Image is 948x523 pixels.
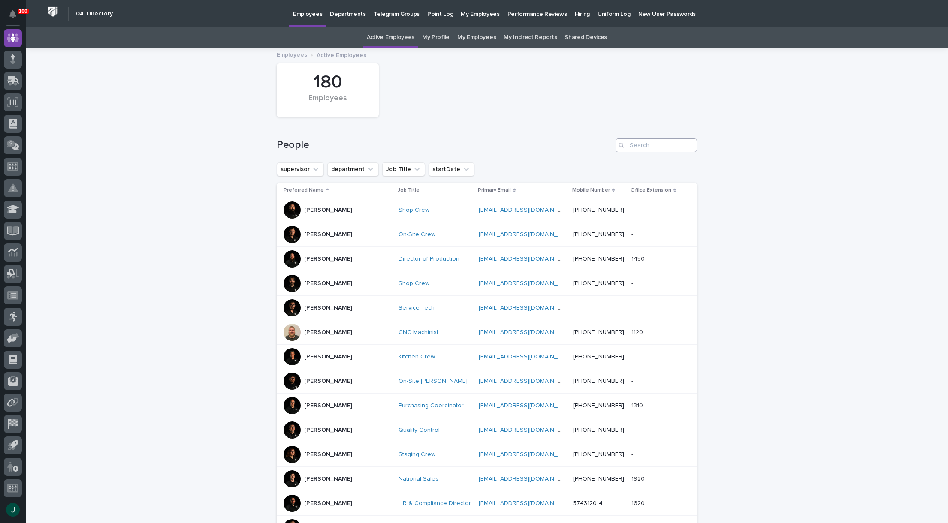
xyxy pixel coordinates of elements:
[277,162,324,176] button: supervisor
[573,329,624,335] a: [PHONE_NUMBER]
[399,280,429,287] a: Shop Crew
[399,255,459,263] a: Director of Production
[291,94,364,112] div: Employees
[573,451,624,457] a: [PHONE_NUMBER]
[304,402,352,409] p: [PERSON_NAME]
[479,354,576,360] a: [EMAIL_ADDRESS][DOMAIN_NAME]
[399,353,435,361] a: Kitchen Crew
[399,231,435,238] a: On-Site Crew
[479,207,576,213] a: [EMAIL_ADDRESS][DOMAIN_NAME]
[631,303,635,312] p: -
[284,186,324,195] p: Preferred Name
[11,10,22,24] div: Notifications100
[304,378,352,385] p: [PERSON_NAME]
[573,207,624,213] a: [PHONE_NUMBER]
[304,304,352,312] p: [PERSON_NAME]
[277,49,307,59] a: Employees
[399,500,471,507] a: HR & Compliance Director
[4,5,22,23] button: Notifications
[565,27,607,48] a: Shared Devices
[304,427,352,434] p: [PERSON_NAME]
[277,491,697,516] tr: [PERSON_NAME]HR & Compliance Director [EMAIL_ADDRESS][DOMAIN_NAME] 574312014116201620
[479,280,576,286] a: [EMAIL_ADDRESS][DOMAIN_NAME]
[631,186,671,195] p: Office Extension
[572,186,610,195] p: Mobile Number
[399,329,438,336] a: CNC Machinist
[573,354,624,360] a: [PHONE_NUMBER]
[422,27,450,48] a: My Profile
[631,376,635,385] p: -
[277,247,697,271] tr: [PERSON_NAME]Director of Production [EMAIL_ADDRESS][DOMAIN_NAME] [PHONE_NUMBER]14501450
[399,378,468,385] a: On-Site [PERSON_NAME]
[573,256,624,262] a: [PHONE_NUMBER]
[631,229,635,238] p: -
[631,205,635,214] p: -
[304,500,352,507] p: [PERSON_NAME]
[304,255,352,263] p: [PERSON_NAME]
[4,501,22,519] button: users-avatar
[478,186,511,195] p: Primary Email
[277,442,697,467] tr: [PERSON_NAME]Staging Crew [EMAIL_ADDRESS][DOMAIN_NAME] [PHONE_NUMBER]--
[304,353,352,361] p: [PERSON_NAME]
[429,162,474,176] button: startDate
[399,427,440,434] a: Quality Control
[631,352,635,361] p: -
[327,162,379,176] button: department
[304,280,352,287] p: [PERSON_NAME]
[399,402,464,409] a: Purchasing Coordinator
[277,271,697,296] tr: [PERSON_NAME]Shop Crew [EMAIL_ADDRESS][DOMAIN_NAME] [PHONE_NUMBER]--
[457,27,496,48] a: My Employees
[291,72,364,93] div: 180
[304,207,352,214] p: [PERSON_NAME]
[631,278,635,287] p: -
[479,500,576,506] a: [EMAIL_ADDRESS][DOMAIN_NAME]
[573,403,624,409] a: [PHONE_NUMBER]
[479,231,576,237] a: [EMAIL_ADDRESS][DOMAIN_NAME]
[631,327,645,336] p: 1120
[277,296,697,320] tr: [PERSON_NAME]Service Tech [EMAIL_ADDRESS][DOMAIN_NAME] --
[631,474,646,483] p: 1920
[277,222,697,247] tr: [PERSON_NAME]On-Site Crew [EMAIL_ADDRESS][DOMAIN_NAME] [PHONE_NUMBER]--
[504,27,557,48] a: My Indirect Reports
[479,256,576,262] a: [EMAIL_ADDRESS][DOMAIN_NAME]
[573,231,624,237] a: [PHONE_NUMBER]
[398,186,420,195] p: Job Title
[277,394,697,418] tr: [PERSON_NAME]Purchasing Coordinator [EMAIL_ADDRESS][DOMAIN_NAME] [PHONE_NUMBER]13101310
[573,378,624,384] a: [PHONE_NUMBER]
[631,425,635,434] p: -
[277,198,697,222] tr: [PERSON_NAME]Shop Crew [EMAIL_ADDRESS][DOMAIN_NAME] [PHONE_NUMBER]--
[304,329,352,336] p: [PERSON_NAME]
[399,304,435,312] a: Service Tech
[399,475,438,483] a: National Sales
[479,427,576,433] a: [EMAIL_ADDRESS][DOMAIN_NAME]
[19,8,27,14] p: 100
[616,138,697,152] input: Search
[631,498,646,507] p: 1620
[479,329,576,335] a: [EMAIL_ADDRESS][DOMAIN_NAME]
[45,4,61,20] img: Workspace Logo
[631,449,635,458] p: -
[573,427,624,433] a: [PHONE_NUMBER]
[277,418,697,442] tr: [PERSON_NAME]Quality Control [EMAIL_ADDRESS][DOMAIN_NAME] [PHONE_NUMBER]--
[399,451,435,458] a: Staging Crew
[479,305,576,311] a: [EMAIL_ADDRESS][DOMAIN_NAME]
[304,475,352,483] p: [PERSON_NAME]
[382,162,425,176] button: Job Title
[277,369,697,394] tr: [PERSON_NAME]On-Site [PERSON_NAME] [EMAIL_ADDRESS][DOMAIN_NAME] [PHONE_NUMBER]--
[304,231,352,238] p: [PERSON_NAME]
[573,476,624,482] a: [PHONE_NUMBER]
[76,10,113,18] h2: 04. Directory
[317,50,366,59] p: Active Employees
[277,467,697,491] tr: [PERSON_NAME]National Sales [EMAIL_ADDRESS][DOMAIN_NAME] [PHONE_NUMBER]19201920
[631,400,645,409] p: 1310
[479,378,576,384] a: [EMAIL_ADDRESS][DOMAIN_NAME]
[573,500,605,506] a: 5743120141
[304,451,352,458] p: [PERSON_NAME]
[479,451,576,457] a: [EMAIL_ADDRESS][DOMAIN_NAME]
[631,254,646,263] p: 1450
[367,27,414,48] a: Active Employees
[399,207,429,214] a: Shop Crew
[277,320,697,345] tr: [PERSON_NAME]CNC Machinist [EMAIL_ADDRESS][DOMAIN_NAME] [PHONE_NUMBER]11201120
[277,139,612,151] h1: People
